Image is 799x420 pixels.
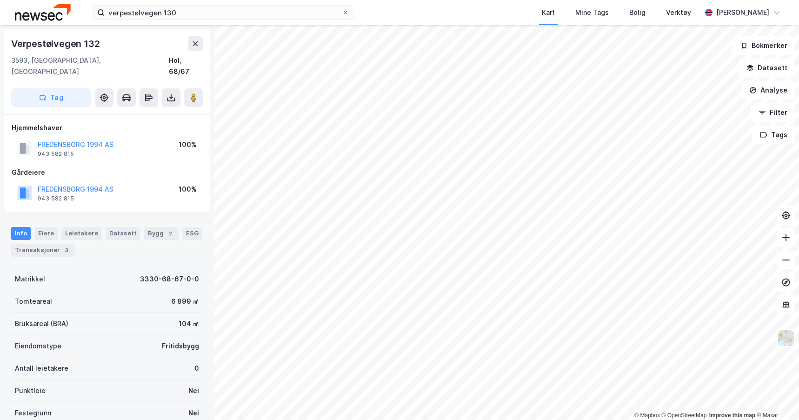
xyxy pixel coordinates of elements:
div: 943 582 815 [38,195,74,202]
div: 3330-68-67-0-0 [140,273,199,285]
button: Tags [752,126,795,144]
a: Improve this map [709,412,755,419]
div: Mine Tags [575,7,609,18]
div: Tomteareal [15,296,52,307]
div: [PERSON_NAME] [716,7,769,18]
div: Info [11,227,31,240]
div: Matrikkel [15,273,45,285]
div: Bolig [629,7,646,18]
div: Bygg [144,227,179,240]
div: Antall leietakere [15,363,68,374]
div: 2 [166,229,175,238]
div: 3593, [GEOGRAPHIC_DATA], [GEOGRAPHIC_DATA] [11,55,169,77]
div: Verktøy [666,7,691,18]
div: Nei [188,407,199,419]
button: Filter [751,103,795,122]
div: Kontrollprogram for chat [752,375,799,420]
input: Søk på adresse, matrikkel, gårdeiere, leietakere eller personer [105,6,342,20]
div: Gårdeiere [12,167,202,178]
img: newsec-logo.f6e21ccffca1b3a03d2d.png [15,4,71,20]
div: Verpestølvegen 132 [11,36,101,51]
button: Tag [11,88,91,107]
div: Leietakere [61,227,102,240]
div: Punktleie [15,385,46,396]
div: Eiendomstype [15,340,61,352]
div: Festegrunn [15,407,51,419]
div: 943 582 815 [38,150,74,158]
div: 104 ㎡ [179,318,199,329]
div: Kart [542,7,555,18]
div: Hjemmelshaver [12,122,202,133]
div: Nei [188,385,199,396]
a: Mapbox [634,412,660,419]
div: Datasett [106,227,140,240]
div: Transaksjoner [11,244,75,257]
img: Z [777,329,795,347]
div: Eiere [34,227,58,240]
a: OpenStreetMap [662,412,707,419]
button: Datasett [739,59,795,77]
div: 6 899 ㎡ [171,296,199,307]
button: Analyse [741,81,795,100]
div: 100% [179,139,197,150]
button: Bokmerker [732,36,795,55]
div: 0 [194,363,199,374]
div: ESG [182,227,202,240]
div: Fritidsbygg [162,340,199,352]
div: 100% [179,184,197,195]
div: Bruksareal (BRA) [15,318,68,329]
iframe: Chat Widget [752,375,799,420]
div: Hol, 68/67 [169,55,203,77]
div: 3 [62,246,71,255]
